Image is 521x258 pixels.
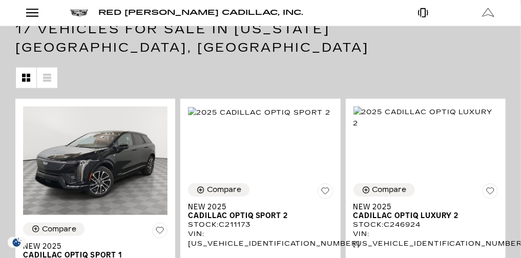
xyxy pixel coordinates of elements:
[23,106,168,215] img: 2025 Cadillac OPTIQ Sport 1
[318,183,333,203] button: Save Vehicle
[353,183,415,197] button: Compare Vehicle
[5,237,29,248] img: Opt-Out Icon
[5,237,29,248] section: Click to Open Cookie Consent Modal
[188,183,249,197] button: Compare Vehicle
[98,8,303,17] span: Red [PERSON_NAME] Cadillac, Inc.
[372,185,407,195] div: Compare
[188,203,325,211] span: New 2025
[70,6,88,20] a: Cadillac logo
[188,211,325,220] span: Cadillac OPTIQ Sport 2
[42,225,76,234] div: Compare
[23,223,85,236] button: Compare Vehicle
[70,10,88,16] img: Cadillac logo
[188,220,332,229] div: Stock : C211173
[353,211,490,220] span: Cadillac OPTIQ Luxury 2
[188,107,330,118] img: 2025 Cadillac OPTIQ Sport 2
[353,220,498,229] div: Stock : C246924
[207,185,241,195] div: Compare
[353,106,498,129] img: 2025 Cadillac OPTIQ Luxury 2
[483,183,498,203] button: Save Vehicle
[188,203,332,220] a: New 2025Cadillac OPTIQ Sport 2
[23,242,160,251] span: New 2025
[353,229,498,248] div: VIN: [US_VEHICLE_IDENTIFICATION_NUMBER]
[353,203,498,220] a: New 2025Cadillac OPTIQ Luxury 2
[188,229,332,248] div: VIN: [US_VEHICLE_IDENTIFICATION_NUMBER]
[152,223,168,242] button: Save Vehicle
[353,203,490,211] span: New 2025
[98,6,303,20] a: Red [PERSON_NAME] Cadillac, Inc.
